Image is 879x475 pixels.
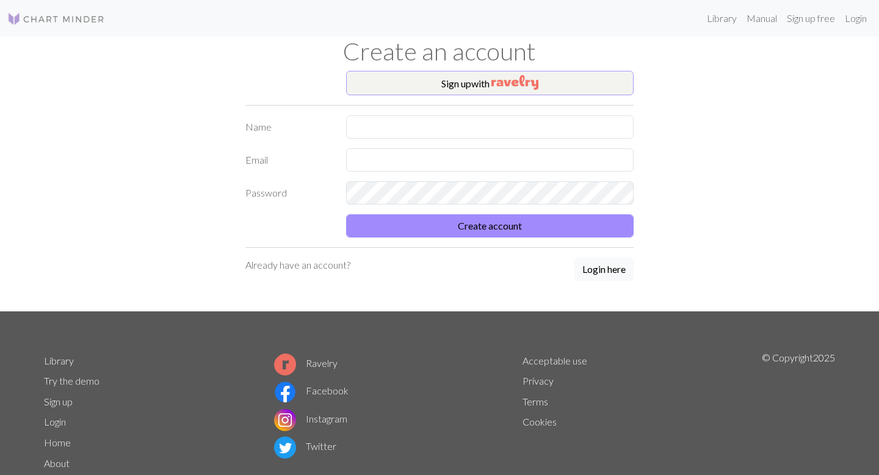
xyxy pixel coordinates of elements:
[574,258,634,281] button: Login here
[274,440,336,452] a: Twitter
[238,148,339,172] label: Email
[44,437,71,448] a: Home
[523,355,587,366] a: Acceptable use
[44,375,99,386] a: Try the demo
[346,214,634,237] button: Create account
[44,457,70,469] a: About
[274,437,296,459] img: Twitter logo
[44,396,73,407] a: Sign up
[762,350,835,474] p: © Copyright 2025
[782,6,840,31] a: Sign up free
[37,37,842,66] h1: Create an account
[523,375,554,386] a: Privacy
[702,6,742,31] a: Library
[840,6,872,31] a: Login
[523,396,548,407] a: Terms
[574,258,634,282] a: Login here
[346,71,634,95] button: Sign upwith
[491,75,538,90] img: Ravelry
[44,355,74,366] a: Library
[274,409,296,431] img: Instagram logo
[274,354,296,375] img: Ravelry logo
[523,416,557,427] a: Cookies
[274,385,349,396] a: Facebook
[238,115,339,139] label: Name
[742,6,782,31] a: Manual
[7,12,105,26] img: Logo
[274,357,338,369] a: Ravelry
[274,381,296,403] img: Facebook logo
[238,181,339,205] label: Password
[44,416,66,427] a: Login
[245,258,350,272] p: Already have an account?
[274,413,347,424] a: Instagram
